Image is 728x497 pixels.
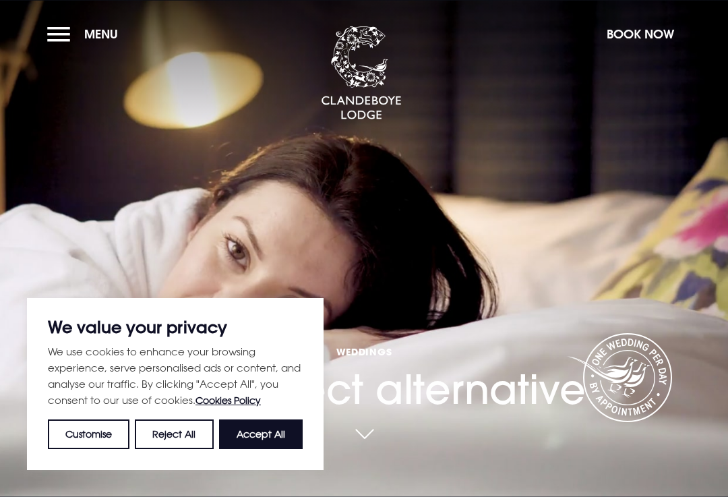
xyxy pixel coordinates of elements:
[48,319,303,335] p: We value your privacy
[84,26,118,42] span: Menu
[47,20,125,49] button: Menu
[48,343,303,409] p: We use cookies to enhance your browsing experience, serve personalised ads or content, and analys...
[600,20,681,49] button: Book Now
[219,419,303,449] button: Accept All
[27,298,324,470] div: We value your privacy
[195,394,261,406] a: Cookies Policy
[143,345,586,358] span: Weddings
[48,419,129,449] button: Customise
[143,283,586,413] h1: The perfect alternative
[321,26,402,121] img: Clandeboye Lodge
[135,419,213,449] button: Reject All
